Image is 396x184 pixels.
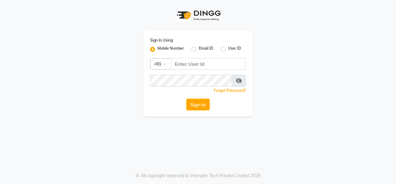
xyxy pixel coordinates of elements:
[199,46,213,53] label: Email ID
[171,58,246,70] input: Username
[214,88,246,93] a: Forgot Password?
[228,46,241,53] label: User ID
[173,6,223,25] img: logo1.svg
[186,99,210,110] button: Sign In
[157,46,184,53] label: Mobile Number
[150,38,174,43] label: Sign In Using:
[150,75,232,87] input: Username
